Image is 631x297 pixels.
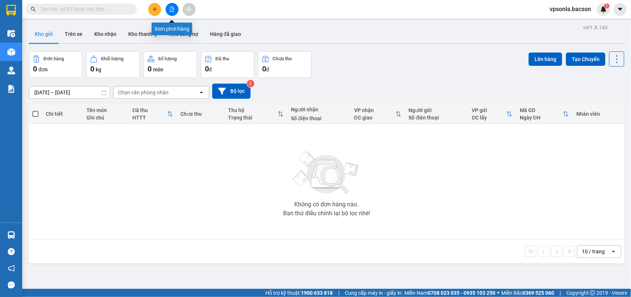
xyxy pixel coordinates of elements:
span: plus [152,7,157,12]
span: Cung cấp máy in - giấy in: [345,289,403,297]
sup: 1 [604,3,610,9]
img: warehouse-icon [7,30,15,37]
div: Thu hộ [228,107,278,113]
div: Người gửi [409,107,465,113]
img: solution-icon [7,85,15,93]
span: aim [186,7,191,12]
span: | [338,289,339,297]
div: VP nhận [354,107,396,113]
div: Chi tiết [46,111,79,117]
th: Toggle SortBy [468,104,516,124]
span: Miền Bắc [501,289,554,297]
div: Người nhận [291,107,347,112]
div: Số điện thoại [409,115,465,121]
img: warehouse-icon [7,67,15,74]
div: ĐC lấy [472,115,507,121]
button: Kho nhận [88,25,122,43]
button: file-add [166,3,179,16]
div: Ghi chú [86,115,125,121]
button: Khối lượng0kg [86,51,140,78]
div: VP gửi [472,107,507,113]
button: Số lượng0món [143,51,197,78]
th: Toggle SortBy [225,104,287,124]
div: Trạng thái [228,115,278,121]
button: Hàng đã giao [204,25,247,43]
span: 1 [605,3,608,9]
div: Chọn văn phòng nhận [118,89,169,96]
button: plus [148,3,161,16]
div: Số lượng [158,56,177,61]
span: 0 [90,64,94,73]
div: Số điện thoại [291,115,347,121]
svg: open [199,90,204,95]
span: notification [8,265,15,272]
img: warehouse-icon [7,48,15,56]
div: Bạn thử điều chỉnh lại bộ lọc nhé! [283,210,370,216]
div: Chưa thu [273,56,292,61]
button: caret-down [614,3,627,16]
div: Khối lượng [101,56,123,61]
span: message [8,281,15,288]
div: Đã thu [132,107,167,113]
div: Đơn hàng [44,56,64,61]
span: ⚪️ [497,291,499,294]
img: icon-new-feature [600,6,607,13]
strong: 0708 023 035 - 0935 103 250 [428,290,495,296]
span: caret-down [617,6,624,13]
span: đ [209,67,212,72]
span: 0 [33,64,37,73]
button: Lên hàng [529,53,562,66]
sup: 2 [247,80,254,87]
input: Tìm tên, số ĐT hoặc mã đơn [41,5,128,13]
div: ĐC giao [354,115,396,121]
svg: open [611,249,617,254]
span: kg [96,67,101,72]
span: question-circle [8,248,15,255]
div: HTTT [132,115,167,121]
strong: 1900 633 818 [301,290,333,296]
span: 0 [147,64,152,73]
span: file-add [169,7,174,12]
span: search [31,7,36,12]
img: logo-vxr [6,5,16,16]
span: Hỗ trợ kỹ thuật: [265,289,333,297]
div: Xem phơi hàng [152,23,192,35]
button: Đã thu0đ [201,51,254,78]
button: Tạo Chuyến [566,53,605,66]
span: vpsonla.bacson [544,4,597,14]
div: Mã GD [520,107,563,113]
span: 0 [205,64,209,73]
img: warehouse-icon [7,231,15,239]
th: Toggle SortBy [516,104,573,124]
button: Kho thanh lý [122,25,163,43]
div: Đã thu [216,56,229,61]
span: đ [266,67,269,72]
button: aim [183,3,196,16]
div: Không có đơn hàng nào. [294,202,359,207]
div: Nhân viên [576,111,621,117]
th: Toggle SortBy [129,104,177,124]
span: copyright [590,290,595,296]
input: Select a date range. [29,87,110,98]
button: Kho gửi [29,25,59,43]
div: Ngày ĐH [520,115,563,121]
span: món [153,67,163,72]
div: Chưa thu [180,111,221,117]
div: 10 / trang [582,248,605,255]
button: Trên xe [59,25,88,43]
span: đơn [38,67,48,72]
button: Bộ lọc [212,84,251,99]
img: svg+xml;base64,PHN2ZyBjbGFzcz0ibGlzdC1wbHVnX19zdmciIHhtbG5zPSJodHRwOi8vd3d3LnczLm9yZy8yMDAwL3N2Zy... [289,147,363,199]
button: Chưa thu0đ [258,51,312,78]
button: Đơn hàng0đơn [29,51,82,78]
span: Miền Nam [404,289,495,297]
div: ver 1.8.146 [583,23,608,31]
span: | [560,289,561,297]
span: 0 [262,64,266,73]
div: Tên món [86,107,125,113]
strong: 0369 525 060 [522,290,554,296]
th: Toggle SortBy [350,104,405,124]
